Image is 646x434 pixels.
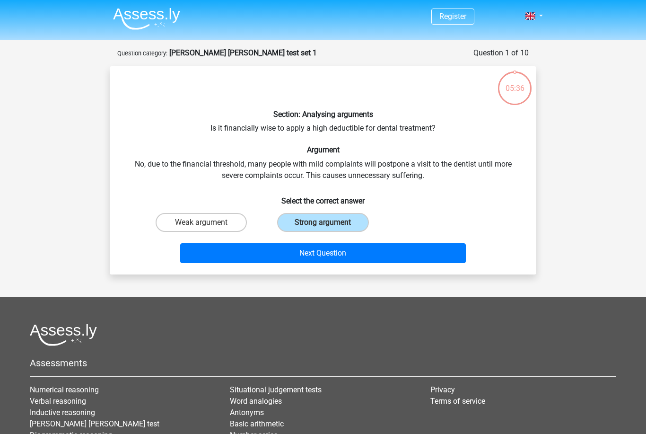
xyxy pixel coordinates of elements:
a: Numerical reasoning [30,385,99,394]
button: Next Question [180,243,466,263]
a: Word analogies [230,397,282,406]
a: Privacy [430,385,455,394]
label: Weak argument [156,213,247,232]
h6: Select the correct answer [125,189,521,205]
img: Assessly [113,8,180,30]
a: Register [439,12,466,21]
small: Question category: [117,50,167,57]
h6: Section: Analysing arguments [125,110,521,119]
img: Assessly logo [30,324,97,346]
a: Antonyms [230,408,264,417]
a: Verbal reasoning [30,397,86,406]
label: Strong argument [277,213,368,232]
a: Terms of service [430,397,485,406]
h5: Assessments [30,357,616,369]
div: Is it financially wise to apply a high deductible for dental treatment? No, due to the financial ... [113,74,533,267]
div: 05:36 [497,71,533,94]
a: Inductive reasoning [30,408,95,417]
div: Question 1 of 10 [473,47,529,59]
h6: Argument [125,145,521,154]
a: [PERSON_NAME] [PERSON_NAME] test [30,419,159,428]
a: Basic arithmetic [230,419,284,428]
a: Situational judgement tests [230,385,322,394]
strong: [PERSON_NAME] [PERSON_NAME] test set 1 [169,48,317,57]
